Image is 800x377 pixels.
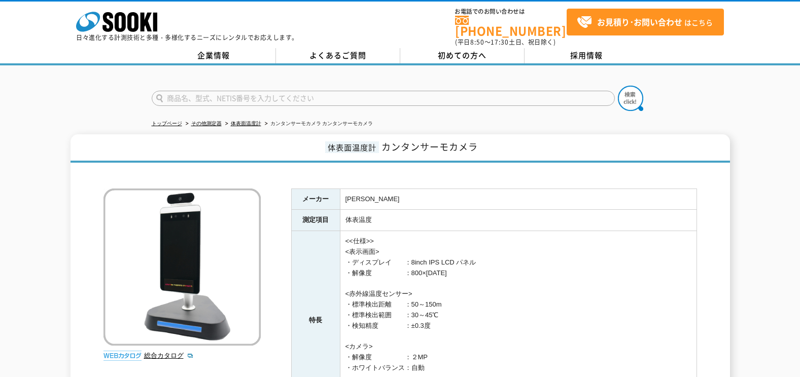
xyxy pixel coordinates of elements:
strong: お見積り･お問い合わせ [597,16,682,28]
th: 測定項目 [291,210,340,231]
span: はこちら [577,15,713,30]
a: 企業情報 [152,48,276,63]
img: カンタンサーモカメラ カンタンサーモカメラ [103,188,261,346]
span: 8:50 [470,37,484,47]
span: (平日 ～ 土日、祝日除く) [455,37,555,47]
li: カンタンサーモカメラ カンタンサーモカメラ [263,119,373,129]
a: [PHONE_NUMBER] [455,16,567,36]
span: 初めての方へ [438,50,486,61]
a: 初めての方へ [400,48,525,63]
img: btn_search.png [618,86,643,111]
a: よくあるご質問 [276,48,400,63]
span: 17:30 [491,37,509,47]
input: 商品名、型式、NETIS番号を入力してください [152,91,615,106]
td: [PERSON_NAME] [340,188,697,210]
a: お見積り･お問い合わせはこちら [567,9,724,35]
a: 総合カタログ [144,352,194,359]
span: 体表面温度計 [325,141,379,153]
a: トップページ [152,121,182,126]
a: 採用情報 [525,48,649,63]
th: メーカー [291,188,340,210]
a: その他測定器 [191,121,222,126]
a: 体表面温度計 [231,121,261,126]
img: webカタログ [103,351,142,361]
p: 日々進化する計測技術と多種・多様化するニーズにレンタルでお応えします。 [76,34,298,41]
td: 体表温度 [340,210,697,231]
span: カンタンサーモカメラ [381,140,478,154]
span: お電話でのお問い合わせは [455,9,567,15]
